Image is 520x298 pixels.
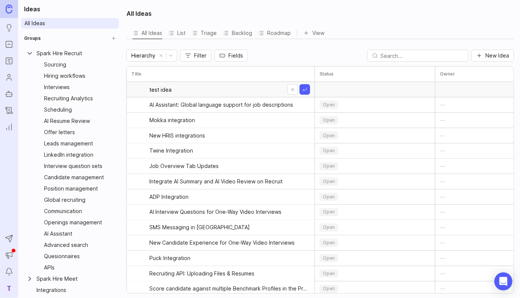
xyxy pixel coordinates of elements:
span: SMS Messaging in [GEOGRAPHIC_DATA] [149,224,250,231]
div: Position management [44,185,108,193]
input: Search... [380,50,464,61]
a: Puck Integration [149,251,310,266]
a: Hiring workflowsGroup settings [23,71,117,81]
span: — [440,101,445,109]
div: Candidate managementGroup settings [23,172,117,183]
a: Interview question setsGroup settings [23,161,117,171]
a: Recruiting AnalyticsGroup settings [23,93,117,104]
div: AI Assistant [44,230,108,238]
span: open [323,271,335,277]
h2: All Ideas [126,9,152,18]
div: Sourcing [44,61,108,69]
h1: Ideas [21,5,119,14]
a: SourcingGroup settings [23,59,117,70]
span: AI Assistant: Global language support for job descriptions [149,101,293,109]
span: — [440,208,445,216]
span: — [440,116,445,124]
a: Mokka integration [149,113,310,128]
span: — [440,162,445,170]
button: Filter [180,50,211,62]
span: open [323,194,335,200]
button: Collapse Spark Hire Recruit [26,50,33,57]
button: Cancel [287,84,298,95]
a: Autopilot [2,87,16,101]
button: Notifications [2,265,16,278]
span: open [323,163,335,169]
span: — [440,132,445,140]
a: Leads managementGroup settings [23,138,117,149]
a: Openings managementGroup settings [23,217,117,228]
span: open [323,117,335,123]
span: Job Overview Tab Updates [149,162,219,170]
a: Twine Integration [149,143,310,158]
a: APIsGroup settings [23,262,117,273]
div: LinkedIn integrationGroup settings [23,150,117,160]
input: Enter idea title... [149,82,287,97]
a: New Candidate Experience for One-Way Video Interviews [149,235,310,250]
a: QuesionnairesGroup settings [23,251,117,262]
div: Communication [44,207,108,215]
a: CommunicationGroup settings [23,206,117,216]
div: Expand Spark Hire MeetSpark Hire MeetGroup settings [23,274,117,284]
span: AI Interview Questions for One-Way Video Interviews [149,209,281,216]
span: — [440,147,445,155]
span: open [323,209,335,215]
span: open [323,286,335,292]
span: New Candidate Experience for One-Way Video Interviews [149,239,295,247]
span: — [440,254,445,262]
span: ADP Integration [149,193,189,201]
a: AI AssistantGroup settings [23,228,117,239]
a: Offer lettersGroup settings [23,127,117,138]
div: Triage [192,27,217,39]
span: New HRIS integrations [149,132,205,139]
div: Interviews [44,83,108,91]
span: Recruiting API: Uploading Files & Resumes [149,270,254,277]
a: Job Overview Tab Updates [149,159,310,174]
span: — [440,223,445,231]
span: open [323,255,335,261]
button: Create Group [108,33,119,44]
div: LinkedIn integration [44,151,108,159]
div: Advanced searchGroup settings [23,240,117,250]
div: Advanced search [44,241,108,249]
span: open [323,102,335,108]
a: Roadmaps [2,54,16,68]
button: T [2,281,16,295]
a: AI Interview Questions for One-Way Video Interviews [149,205,310,220]
div: Leads management [44,139,108,148]
span: — [440,269,445,278]
a: Position managementGroup settings [23,183,117,194]
button: Backlog [223,27,252,39]
span: open [323,240,335,246]
a: AI Resume ReviewGroup settings [23,116,117,126]
a: IntegrationsGroup settings [23,285,117,295]
span: — [440,193,445,201]
a: Collapse Spark Hire RecruitSpark Hire RecruitGroup settings [23,48,117,59]
a: New HRIS integrations [149,128,310,143]
div: Hierarchy [131,51,155,60]
span: Puck Integration [149,254,190,262]
div: Recruiting Analytics [44,94,108,103]
button: Fields [214,50,248,62]
span: open [323,224,335,230]
div: All Ideas [132,27,162,39]
div: Candidate management [44,173,108,182]
span: open [323,133,335,139]
a: SchedulingGroup settings [23,104,117,115]
div: Global recruiting [44,196,108,204]
a: Recruiting API: Uploading Files & Resumes [149,266,310,281]
a: Reporting [2,120,16,134]
span: Integrate AI Summary and AI Video Review on Recruit [149,178,283,185]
